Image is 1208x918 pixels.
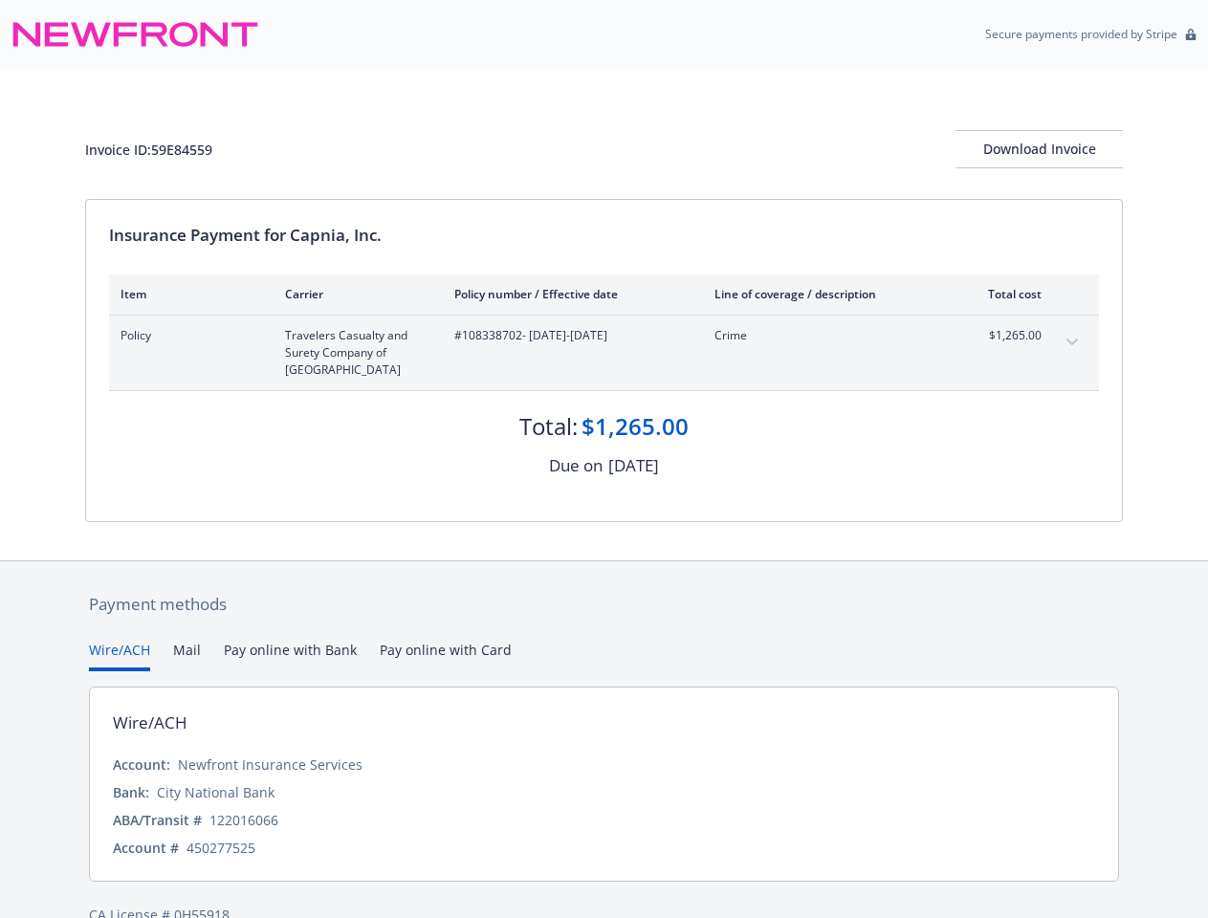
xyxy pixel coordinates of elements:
[121,286,254,302] div: Item
[582,410,689,443] div: $1,265.00
[955,131,1123,167] div: Download Invoice
[608,453,659,478] div: [DATE]
[224,640,357,671] button: Pay online with Bank
[209,810,278,830] div: 122016066
[454,327,684,344] span: #108338702 - [DATE]-[DATE]
[89,592,1119,617] div: Payment methods
[109,316,1099,390] div: PolicyTravelers Casualty and Surety Company of [GEOGRAPHIC_DATA]#108338702- [DATE]-[DATE]Crime$1,...
[285,327,424,379] span: Travelers Casualty and Surety Company of [GEOGRAPHIC_DATA]
[187,838,255,858] div: 450277525
[89,640,150,671] button: Wire/ACH
[970,286,1042,302] div: Total cost
[380,640,512,671] button: Pay online with Card
[85,140,212,160] div: Invoice ID: 59E84559
[970,327,1042,344] span: $1,265.00
[714,327,939,344] span: Crime
[454,286,684,302] div: Policy number / Effective date
[985,26,1177,42] p: Secure payments provided by Stripe
[955,130,1123,168] button: Download Invoice
[1057,327,1087,358] button: expand content
[109,223,1099,248] div: Insurance Payment for Capnia, Inc.
[113,810,202,830] div: ABA/Transit #
[178,754,362,775] div: Newfront Insurance Services
[113,838,179,858] div: Account #
[549,453,603,478] div: Due on
[121,327,254,344] span: Policy
[714,286,939,302] div: Line of coverage / description
[519,410,578,443] div: Total:
[113,782,149,802] div: Bank:
[285,286,424,302] div: Carrier
[113,710,187,735] div: Wire/ACH
[173,640,201,671] button: Mail
[113,754,170,775] div: Account:
[157,782,275,802] div: City National Bank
